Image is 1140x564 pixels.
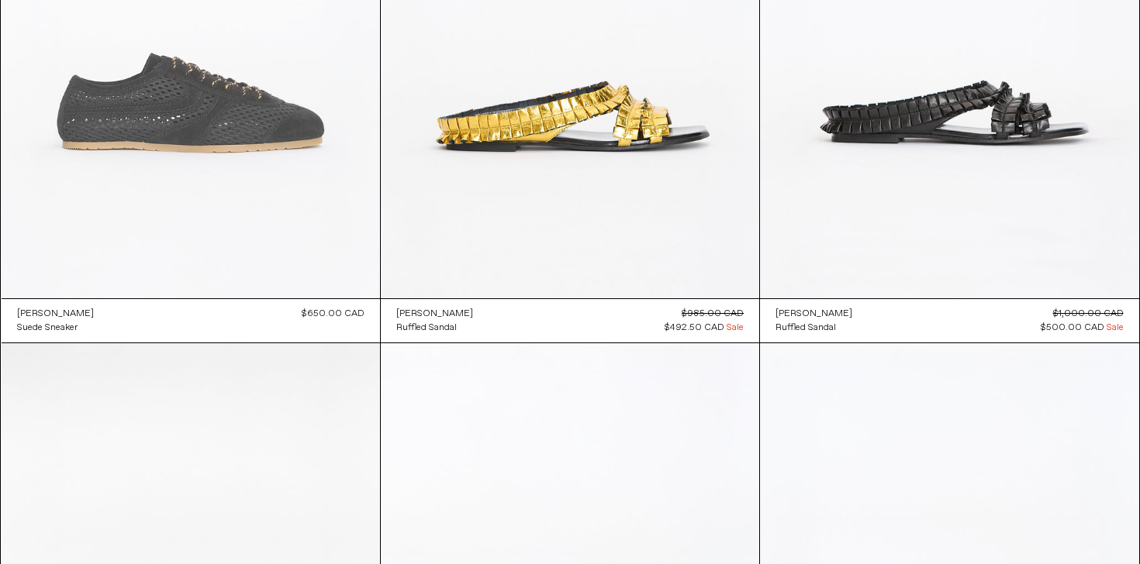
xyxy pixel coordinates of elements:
[1041,322,1104,334] span: $500.00 CAD
[665,322,724,334] span: $492.50 CAD
[1053,308,1124,320] s: $1,000.00 CAD
[776,308,852,321] div: [PERSON_NAME]
[302,308,364,320] span: $650.00 CAD
[682,308,744,320] s: $985.00 CAD
[776,307,852,321] a: [PERSON_NAME]
[727,321,744,335] span: Sale
[17,308,94,321] div: [PERSON_NAME]
[776,322,836,335] div: Ruffled Sandal
[396,322,457,335] div: Ruffled Sandal
[396,308,473,321] div: [PERSON_NAME]
[396,307,473,321] a: [PERSON_NAME]
[776,321,852,335] a: Ruffled Sandal
[17,322,78,335] div: Suede Sneaker
[17,307,94,321] a: [PERSON_NAME]
[396,321,473,335] a: Ruffled Sandal
[1107,321,1124,335] span: Sale
[17,321,94,335] a: Suede Sneaker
